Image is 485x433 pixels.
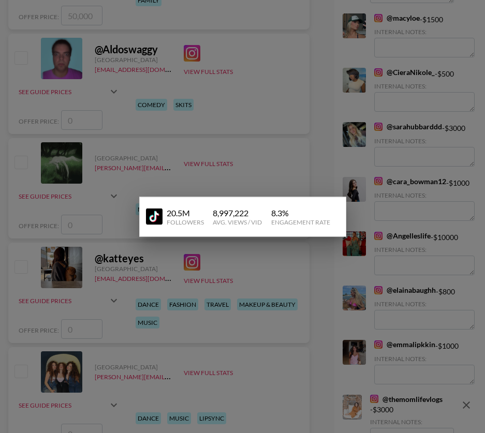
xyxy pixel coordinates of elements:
div: 20.5M [167,207,204,218]
div: Engagement Rate [271,218,330,226]
div: 8,997,222 [213,207,262,218]
div: Avg. Views / Vid [213,218,262,226]
img: YouTube [146,208,163,225]
div: Followers [167,218,204,226]
div: 8.3 % [271,207,330,218]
